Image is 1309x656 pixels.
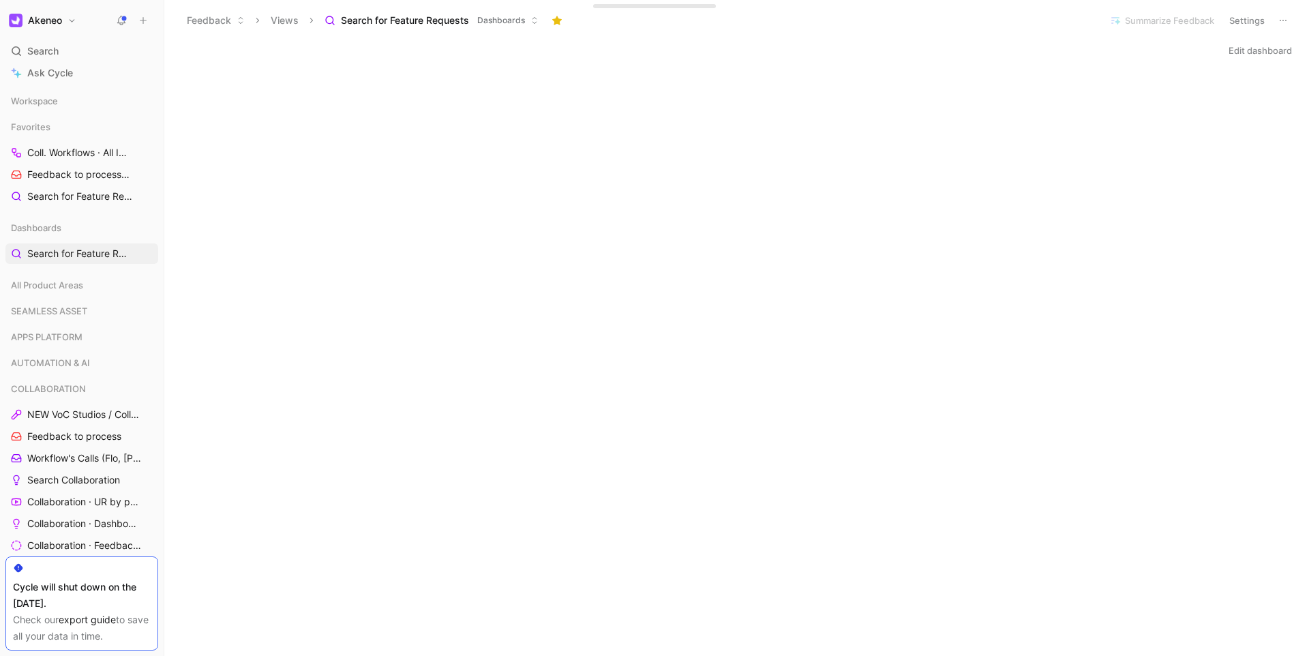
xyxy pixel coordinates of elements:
[5,63,158,83] a: Ask Cycle
[1222,41,1298,60] button: Edit dashboard
[27,539,142,552] span: Collaboration · Feedback by source
[27,495,140,509] span: Collaboration · UR by project
[5,91,158,111] div: Workspace
[27,247,129,260] span: Search for Feature Requests
[5,513,158,534] a: Collaboration · Dashboard
[5,492,158,512] a: Collaboration · UR by project
[1104,11,1220,30] button: Summarize Feedback
[5,164,158,185] a: Feedback to processCOLLABORATION
[5,353,158,377] div: AUTOMATION & AI
[27,65,73,81] span: Ask Cycle
[5,404,158,425] a: NEW VoC Studios / Collaboration
[5,426,158,447] a: Feedback to process
[5,143,158,163] a: Coll. Workflows · All IMs
[5,448,158,468] a: Workflow's Calls (Flo, [PERSON_NAME], [PERSON_NAME])
[5,470,158,490] a: Search Collaboration
[5,117,158,137] div: Favorites
[265,10,305,31] button: Views
[9,14,22,27] img: Akeneo
[27,146,135,160] span: Coll. Workflows · All IMs
[5,327,158,351] div: APPS PLATFORM
[27,451,147,465] span: Workflow's Calls (Flo, [PERSON_NAME], [PERSON_NAME])
[5,275,158,299] div: All Product Areas
[5,378,158,621] div: COLLABORATIONNEW VoC Studios / CollaborationFeedback to processWorkflow's Calls (Flo, [PERSON_NAM...
[13,612,151,644] div: Check our to save all your data in time.
[5,301,158,325] div: SEAMLESS ASSET
[27,430,121,443] span: Feedback to process
[341,14,469,27] span: Search for Feature Requests
[5,186,158,207] a: Search for Feature Requests
[5,327,158,347] div: APPS PLATFORM
[318,10,545,31] button: Search for Feature RequestsDashboards
[5,218,158,264] div: DashboardsSearch for Feature Requests
[11,304,87,318] span: SEAMLESS ASSET
[1223,11,1271,30] button: Settings
[11,356,90,370] span: AUTOMATION & AI
[5,243,158,264] a: Search for Feature Requests
[11,330,82,344] span: APPS PLATFORM
[5,301,158,321] div: SEAMLESS ASSET
[5,378,158,399] div: COLLABORATION
[11,382,86,396] span: COLLABORATION
[5,353,158,373] div: AUTOMATION & AI
[5,41,158,61] div: Search
[11,278,83,292] span: All Product Areas
[27,168,134,182] span: Feedback to process
[27,517,140,531] span: Collaboration · Dashboard
[181,10,251,31] button: Feedback
[27,473,120,487] span: Search Collaboration
[477,14,525,27] span: Dashboards
[11,94,58,108] span: Workspace
[5,218,158,238] div: Dashboards
[5,11,80,30] button: AkeneoAkeneo
[27,43,59,59] span: Search
[11,120,50,134] span: Favorites
[28,14,62,27] h1: Akeneo
[27,190,134,204] span: Search for Feature Requests
[5,275,158,295] div: All Product Areas
[59,614,116,625] a: export guide
[27,408,142,421] span: NEW VoC Studios / Collaboration
[11,221,61,235] span: Dashboards
[5,535,158,556] a: Collaboration · Feedback by source
[13,579,151,612] div: Cycle will shut down on the [DATE].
